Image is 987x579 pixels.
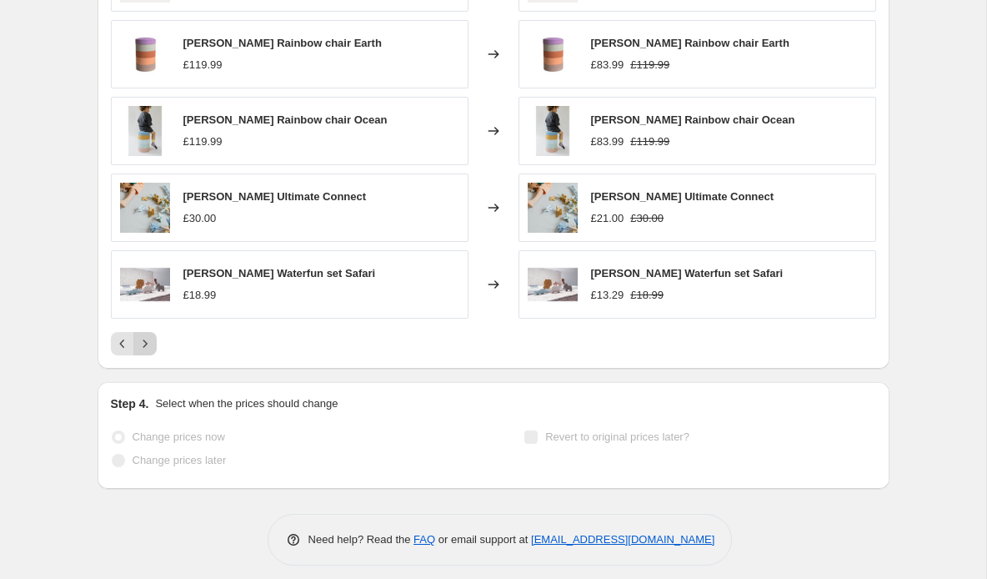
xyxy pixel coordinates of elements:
[120,183,170,233] img: IMG_5649_80x.jpg
[545,430,689,443] span: Revert to original prices later?
[133,454,227,466] span: Change prices later
[155,395,338,412] p: Select when the prices should change
[630,133,669,150] strike: £119.99
[591,287,624,304] div: £13.29
[435,533,531,546] span: or email support at
[183,287,217,304] div: £18.99
[528,29,578,79] img: moes-zabawka-ruchowa-rainbow-chair-earth-5-elementow_80x.jpg
[591,210,624,227] div: £21.00
[528,106,578,156] img: IMG_5472sm_f8a77d0f-444a-4a63-8219-c3a8614287a3_80x.jpg
[591,113,795,126] span: [PERSON_NAME] Rainbow chair Ocean
[183,210,217,227] div: £30.00
[183,37,382,49] span: [PERSON_NAME] Rainbow chair Earth
[413,533,435,546] a: FAQ
[630,287,664,304] strike: £18.99
[591,133,624,150] div: £83.99
[591,190,774,203] span: [PERSON_NAME] Ultimate Connect
[183,57,223,73] div: £119.99
[111,395,149,412] h2: Step 4.
[630,210,664,227] strike: £30.00
[120,106,170,156] img: IMG_5472sm_f8a77d0f-444a-4a63-8219-c3a8614287a3_80x.jpg
[183,267,376,279] span: [PERSON_NAME] Waterfun set Safari
[120,29,170,79] img: moes-zabawka-ruchowa-rainbow-chair-earth-5-elementow_80x.jpg
[591,267,784,279] span: [PERSON_NAME] Waterfun set Safari
[528,259,578,310] img: Zoodieren-6sm_80x.jpg
[528,183,578,233] img: IMG_5649_80x.jpg
[111,332,134,355] button: Previous
[531,533,714,546] a: [EMAIL_ADDRESS][DOMAIN_NAME]
[308,533,414,546] span: Need help? Read the
[183,133,223,150] div: £119.99
[183,113,388,126] span: [PERSON_NAME] Rainbow chair Ocean
[183,190,367,203] span: [PERSON_NAME] Ultimate Connect
[591,57,624,73] div: £83.99
[120,259,170,310] img: Zoodieren-6sm_80x.jpg
[630,57,669,73] strike: £119.99
[111,332,157,355] nav: Pagination
[133,430,225,443] span: Change prices now
[591,37,789,49] span: [PERSON_NAME] Rainbow chair Earth
[133,332,157,355] button: Next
